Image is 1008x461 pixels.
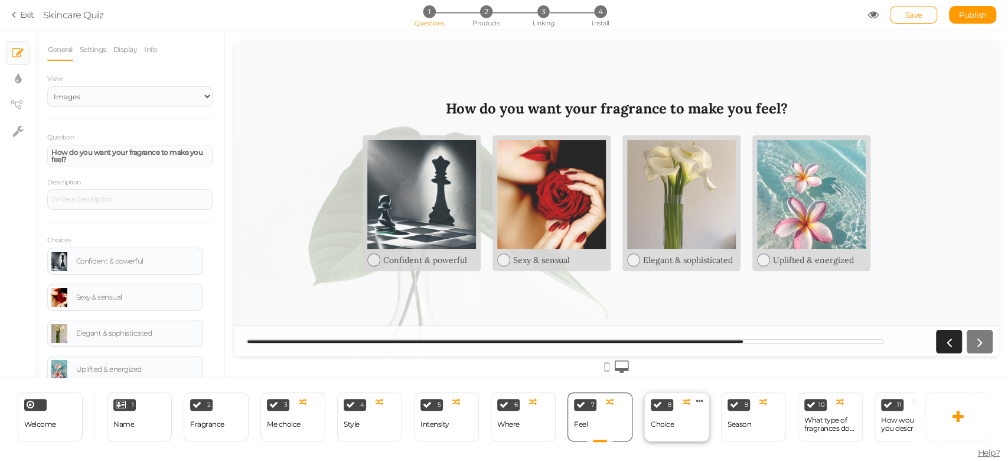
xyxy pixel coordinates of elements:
div: Choice [651,420,674,428]
div: Uplifted & energized [76,366,199,373]
div: 9 Season [721,392,786,441]
div: How would you describe their style? [881,416,933,433]
a: General [47,38,73,61]
div: 2 Fragrance [184,392,249,441]
div: Me choice [267,420,301,428]
span: 5 [438,402,441,408]
span: 11 [897,402,901,408]
span: Welcome [24,420,56,428]
div: 11 How would you describe their style? [875,392,940,441]
span: Help? [978,447,1000,458]
span: Save [905,10,922,20]
div: Sexy & sensual [76,294,199,301]
span: 2 [480,5,492,18]
div: 1 Name [107,392,172,441]
li: 2 Products [459,5,514,18]
div: 8 Choice [644,392,709,441]
span: 2 [207,402,211,408]
span: 3 [284,402,288,408]
span: 3 [537,5,549,18]
span: Publish [959,10,987,20]
div: Where [497,420,520,428]
div: What type of fragrances do they usually like? [804,416,856,433]
strong: How do you want your fragrance to make you feel? [211,58,553,76]
label: Choices [47,236,71,245]
div: Save [890,6,937,24]
span: 7 [591,402,595,408]
div: 5 Intensity [414,392,479,441]
div: Elegant & sophisticated [409,213,501,224]
a: Display [113,38,138,61]
span: 6 [514,402,518,408]
span: 9 [745,402,748,408]
span: Install [592,19,609,27]
li: 1 Questions [402,5,456,18]
div: Intensity [420,420,449,428]
div: 7 Feel [567,392,632,441]
a: Settings [79,38,107,61]
div: 3 Me choice [260,392,325,441]
span: View [47,74,63,83]
div: Elegant & sophisticated [76,330,199,337]
span: Linking [533,19,554,27]
span: Questions [414,19,444,27]
span: 1 [132,402,134,408]
a: Exit [12,9,34,21]
div: 4 Style [337,392,402,441]
span: 10 [818,402,824,408]
span: 4 [594,5,606,18]
span: 8 [668,402,671,408]
div: Uplifted & energized [539,213,631,224]
div: 10 What type of fragrances do they usually like? [798,392,863,441]
div: 6 Where [491,392,556,441]
div: Season [728,420,751,428]
div: Confident & powerful [76,258,199,265]
strong: How do you want your fragrance to make you feel? [51,148,203,164]
div: Feel [574,420,588,428]
a: Info [143,38,158,61]
div: Sexy & sensual [279,213,371,224]
span: 4 [360,402,364,408]
div: Welcome [18,392,83,441]
label: Description [47,178,81,187]
div: Confident & powerful [149,213,242,224]
li: 4 Install [573,5,628,18]
span: Products [472,19,500,27]
div: Skincare Quiz [43,8,104,22]
span: 1 [423,5,435,18]
label: Question [47,134,74,142]
div: Style [344,420,360,428]
div: Name [113,420,134,428]
li: 3 Linking [516,5,570,18]
div: Fragrance [190,420,224,428]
